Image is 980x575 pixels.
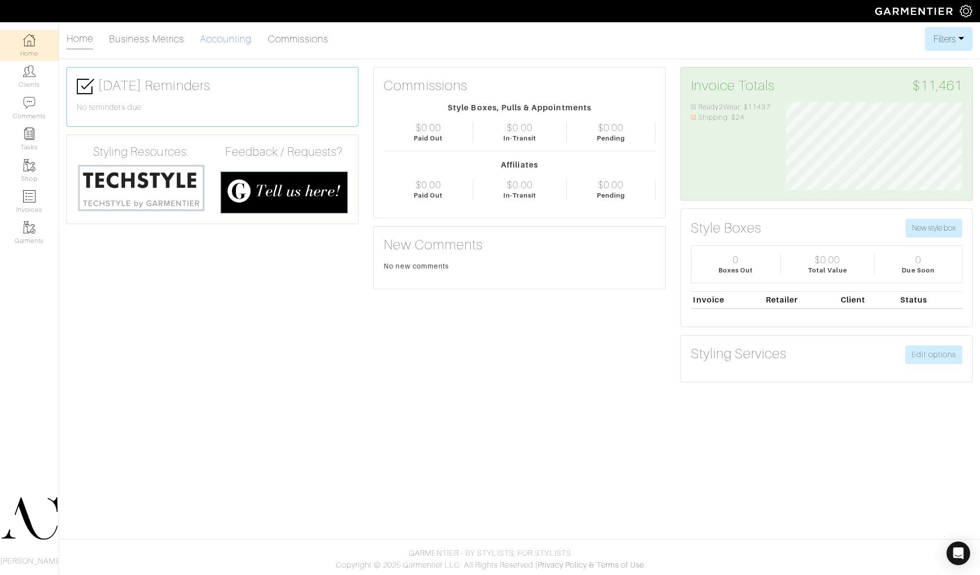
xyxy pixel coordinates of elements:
[925,27,973,51] button: Filters
[838,291,898,308] th: Client
[870,2,960,20] img: garmentier-logo-header-white-b43fb05a5012e4ada735d5af1a66efaba907eab6374d6393d1fbf88cb4ef424d.png
[220,145,349,159] h4: Feedback / Requests?
[77,103,348,112] h6: No reminders due
[414,134,443,143] div: Paid Out
[503,134,537,143] div: In-Transit
[507,179,532,191] div: $0.00
[416,179,441,191] div: $0.00
[906,219,962,237] button: New style box
[898,291,962,308] th: Status
[960,5,972,17] img: gear-icon-white-bd11855cb880d31180b6d7d6211b90ccbf57a29d726f0c71d8c61bd08dd39cc2.png
[77,78,94,95] img: check-box-icon-36a4915ff3ba2bd8f6e4f29bc755bb66becd62c870f447fc0dd1365fcfddab58.png
[23,190,35,203] img: orders-icon-0abe47150d42831381b5fb84f609e132dff9fe21cb692f30cb5eec754e2cba89.png
[507,122,532,134] div: $0.00
[384,159,655,171] div: Affiliates
[23,128,35,140] img: reminder-icon-8004d30b9f0a5d33ae49ab947aed9ed385cf756f9e5892f1edd6e32f2345188e.png
[691,220,762,237] h3: Style Boxes
[109,29,184,49] a: Business Metrics
[597,191,625,200] div: Pending
[763,291,838,308] th: Retailer
[384,77,467,94] h3: Commissions
[691,112,772,123] li: Shipping: $24
[77,163,205,212] img: techstyle-93310999766a10050dc78ceb7f971a75838126fd19372ce40ba20cdf6a89b94b.png
[691,102,772,113] li: Ready2Wear: $11437
[23,97,35,109] img: comment-icon-a0a6a9ef722e966f86d9cbdc48e553b5cf19dbc54f86b18d962a5391bc8f6eb6.png
[336,561,535,570] span: Copyright © 2025 Garmentier LLC. All Rights Reserved.
[416,122,441,134] div: $0.00
[268,29,329,49] a: Commissions
[77,77,348,95] h3: [DATE] Reminders
[691,77,962,94] h3: Invoice Totals
[414,191,443,200] div: Paid Out
[23,159,35,171] img: garments-icon-b7da505a4dc4fd61783c78ac3ca0ef83fa9d6f193b1c9dc38574b1d14d53ca28.png
[915,254,921,266] div: 0
[691,291,763,308] th: Invoice
[23,65,35,77] img: clients-icon-6bae9207a08558b7cb47a8932f037763ab4055f8c8b6bfacd5dc20c3e0201464.png
[808,266,848,275] div: Total Value
[597,134,625,143] div: Pending
[538,561,644,570] a: Privacy Policy & Terms of Use
[719,266,753,275] div: Boxes Out
[220,171,349,214] img: feedback_requests-3821251ac2bd56c73c230f3229a5b25d6eb027adea667894f41107c140538ee0.png
[815,254,840,266] div: $0.00
[905,345,962,364] a: Edit options
[913,77,962,94] span: $11,461
[503,191,537,200] div: In-Transit
[598,122,623,134] div: $0.00
[384,261,655,271] div: No new comments
[77,145,205,159] h4: Styling Resources:
[23,221,35,234] img: garments-icon-b7da505a4dc4fd61783c78ac3ca0ef83fa9d6f193b1c9dc38574b1d14d53ca28.png
[200,29,252,49] a: Accounting
[691,345,787,362] h3: Styling Services
[598,179,623,191] div: $0.00
[902,266,934,275] div: Due Soon
[384,237,655,253] h3: New Comments
[947,541,970,565] div: Open Intercom Messenger
[66,29,93,50] a: Home
[23,34,35,46] img: dashboard-icon-dbcd8f5a0b271acd01030246c82b418ddd0df26cd7fceb0bd07c9910d44c42f6.png
[384,102,655,114] div: Style Boxes, Pulls & Appointments
[733,254,739,266] div: 0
